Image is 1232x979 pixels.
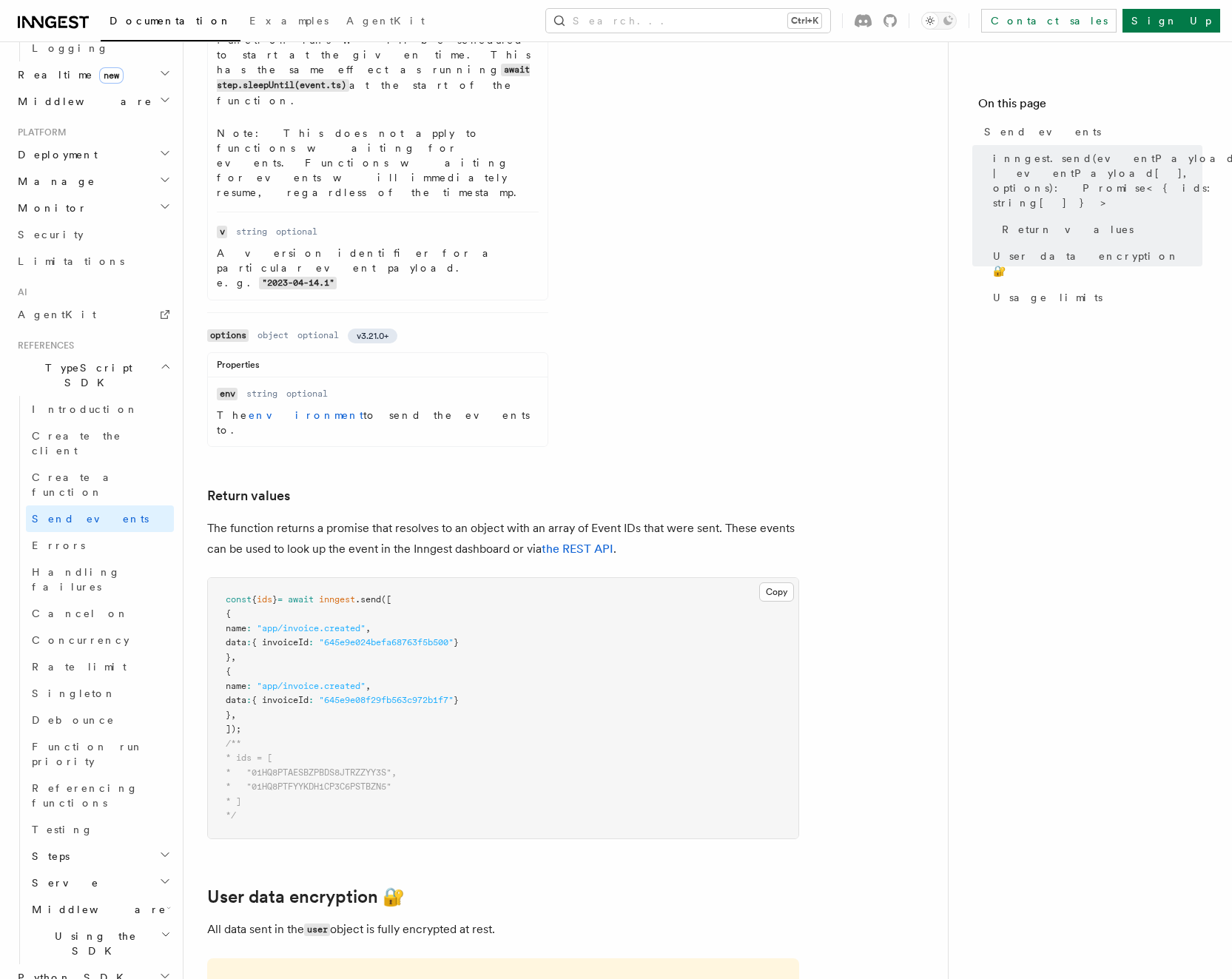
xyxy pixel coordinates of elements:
[207,329,249,342] code: options
[1122,9,1220,33] a: Sign Up
[32,403,138,415] span: Introduction
[18,255,124,267] span: Limitations
[226,781,391,792] span: * "01HQ8PTFYYKDH1CP3C6PSTBZN5"
[32,782,138,809] span: Referencing functions
[12,340,74,351] span: References
[26,707,174,733] a: Debounce
[309,695,314,705] span: :
[32,634,129,646] span: Concurrency
[542,542,613,556] a: the REST API
[32,42,109,54] span: Logging
[309,637,314,647] span: :
[337,4,434,40] a: AgentKit
[226,710,231,720] span: }
[12,286,27,298] span: AI
[18,229,84,240] span: Security
[240,4,337,40] a: Examples
[26,396,174,423] a: Introduction
[454,637,459,647] span: }
[788,13,821,28] kbd: Ctrl+K
[26,464,174,505] a: Create a function
[987,243,1202,284] a: User data encryption 🔐
[286,388,328,400] dd: optional
[217,226,227,238] code: v
[246,695,252,705] span: :
[277,594,283,605] span: =
[217,126,539,200] p: Note: This does not apply to functions waiting for events. Functions waiting for events will imme...
[226,623,246,633] span: name
[32,824,93,835] span: Testing
[381,594,391,605] span: ([
[249,409,363,421] a: environment
[26,923,174,964] button: Using the SDK
[208,359,548,377] div: Properties
[978,118,1202,145] a: Send events
[981,9,1117,33] a: Contact sales
[32,539,85,551] span: Errors
[217,246,539,291] p: A version identifier for a particular event payload. e.g.
[319,637,454,647] span: "645e9e024befa68763f5b500"
[984,124,1101,139] span: Send events
[366,623,371,633] span: ,
[26,849,70,864] span: Steps
[236,226,267,238] dd: string
[759,582,794,602] button: Copy
[257,329,289,341] dd: object
[26,532,174,559] a: Errors
[18,309,96,320] span: AgentKit
[226,767,397,778] span: * "01HQ8PTAESBZPBDS8JTRZZYY3S",
[12,221,174,248] a: Security
[226,681,246,691] span: name
[259,277,337,289] code: "2023-04-14.1"
[1002,222,1134,237] span: Return values
[993,290,1103,305] span: Usage limits
[26,875,99,890] span: Serve
[226,608,231,619] span: {
[207,887,405,907] a: User data encryption 🔐
[246,637,252,647] span: :
[246,681,252,691] span: :
[217,17,539,108] p: If the time is in the future, function runs will be scheduled to start at the given time. This ha...
[26,35,174,61] a: Logging
[257,623,366,633] span: "app/invoice.created"
[276,226,317,238] dd: optional
[987,145,1202,216] a: inngest.send(eventPayload | eventPayload[], options): Promise<{ ids: string[] }>
[32,513,149,525] span: Send events
[357,330,388,342] span: v3.21.0+
[921,12,957,30] button: Toggle dark mode
[12,141,174,168] button: Deployment
[32,714,115,726] span: Debounce
[252,637,309,647] span: { invoiceId
[101,4,240,41] a: Documentation
[26,680,174,707] a: Singleton
[32,687,116,699] span: Singleton
[996,216,1202,243] a: Return values
[346,15,425,27] span: AgentKit
[454,695,459,705] span: }
[26,600,174,627] a: Cancel on
[26,902,166,917] span: Middleware
[297,329,339,341] dd: optional
[12,88,174,115] button: Middleware
[355,594,381,605] span: .send
[226,753,272,763] span: * ids = [
[12,127,67,138] span: Platform
[26,733,174,775] a: Function run priority
[249,15,329,27] span: Examples
[12,301,174,328] a: AgentKit
[246,623,252,633] span: :
[12,147,98,162] span: Deployment
[546,9,830,33] button: Search...Ctrl+K
[217,388,238,400] code: env
[288,594,314,605] span: await
[26,775,174,816] a: Referencing functions
[110,15,232,27] span: Documentation
[26,559,174,600] a: Handling failures
[12,201,87,215] span: Monitor
[12,248,174,275] a: Limitations
[226,724,241,734] span: ]);
[366,681,371,691] span: ,
[26,896,174,923] button: Middleware
[257,681,366,691] span: "app/invoice.created"
[26,929,161,958] span: Using the SDK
